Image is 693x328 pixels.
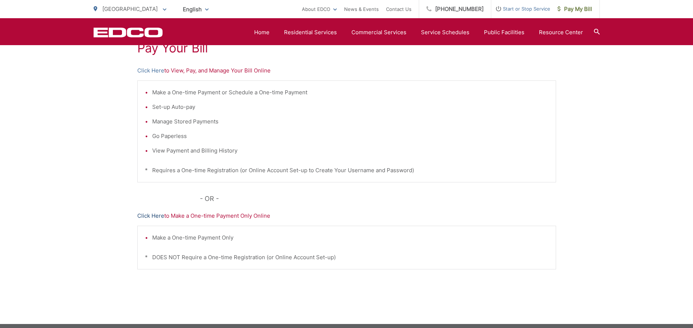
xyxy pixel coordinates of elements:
[137,66,556,75] p: to View, Pay, and Manage Your Bill Online
[386,5,412,13] a: Contact Us
[200,193,556,204] p: - OR -
[137,41,556,55] h1: Pay Your Bill
[94,27,163,37] a: EDCD logo. Return to the homepage.
[558,5,592,13] span: Pay My Bill
[137,66,164,75] a: Click Here
[137,212,164,220] a: Click Here
[152,146,548,155] li: View Payment and Billing History
[145,166,548,175] p: * Requires a One-time Registration (or Online Account Set-up to Create Your Username and Password)
[145,253,548,262] p: * DOES NOT Require a One-time Registration (or Online Account Set-up)
[351,28,406,37] a: Commercial Services
[152,103,548,111] li: Set-up Auto-pay
[344,5,379,13] a: News & Events
[421,28,469,37] a: Service Schedules
[539,28,583,37] a: Resource Center
[484,28,524,37] a: Public Facilities
[302,5,337,13] a: About EDCO
[152,132,548,141] li: Go Paperless
[254,28,269,37] a: Home
[152,233,548,242] li: Make a One-time Payment Only
[152,117,548,126] li: Manage Stored Payments
[284,28,337,37] a: Residential Services
[137,212,556,220] p: to Make a One-time Payment Only Online
[177,3,214,16] span: English
[152,88,548,97] li: Make a One-time Payment or Schedule a One-time Payment
[102,5,158,12] span: [GEOGRAPHIC_DATA]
